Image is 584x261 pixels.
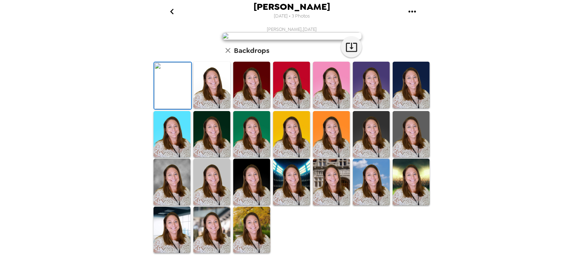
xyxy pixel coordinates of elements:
[267,26,317,32] span: [PERSON_NAME] , [DATE]
[254,2,330,12] span: [PERSON_NAME]
[234,45,269,56] h6: Backdrops
[274,12,310,21] span: [DATE] • 3 Photos
[154,62,191,109] img: Original
[222,32,362,40] img: user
